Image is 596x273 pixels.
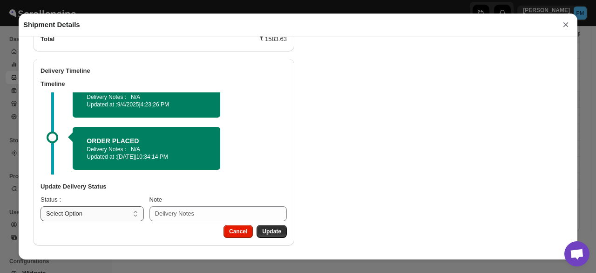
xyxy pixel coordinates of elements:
[559,18,573,31] button: ×
[41,79,287,89] h3: Timeline
[41,196,61,203] span: Status :
[229,228,247,235] span: Cancel
[262,228,281,235] span: Update
[259,35,287,44] div: ₹ 1583.63
[117,101,169,108] span: 9/4/2025 | 4:23:26 PM
[149,196,162,203] span: Note
[223,225,253,238] button: Cancel
[41,35,54,42] b: Total
[41,182,287,191] h3: Update Delivery Status
[87,153,206,161] p: Updated at :
[87,93,126,101] p: Delivery Notes :
[117,154,168,160] span: [DATE] | 10:34:14 PM
[257,225,287,238] button: Update
[87,136,206,146] h2: ORDER PLACED
[131,146,140,153] p: N/A
[23,20,80,29] h2: Shipment Details
[149,206,287,221] input: Delivery Notes
[87,101,206,108] p: Updated at :
[564,241,589,266] a: Open chat
[131,93,140,101] p: N/A
[41,66,287,76] h2: Delivery Timeline
[87,146,126,153] p: Delivery Notes :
